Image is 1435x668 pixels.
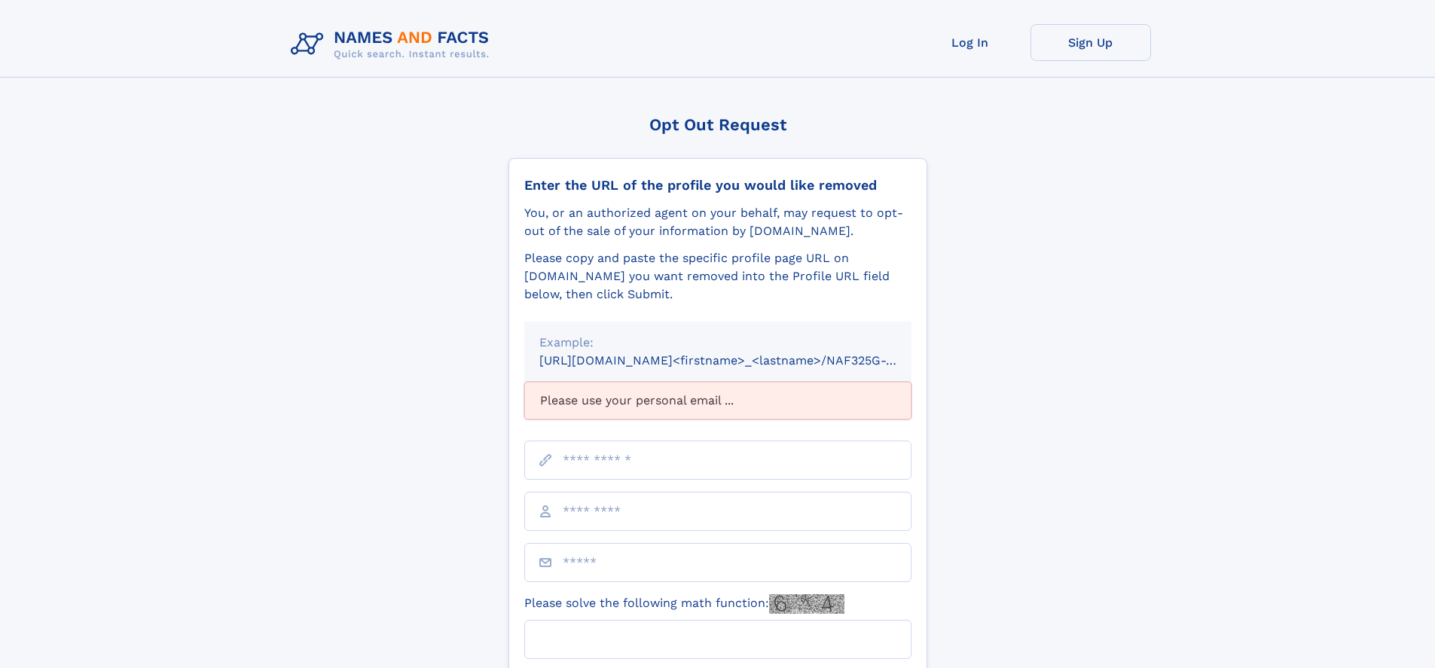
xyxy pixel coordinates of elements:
div: You, or an authorized agent on your behalf, may request to opt-out of the sale of your informatio... [524,204,911,240]
div: Please copy and paste the specific profile page URL on [DOMAIN_NAME] you want removed into the Pr... [524,249,911,303]
div: Opt Out Request [508,115,927,134]
a: Log In [910,24,1030,61]
div: Example: [539,334,896,352]
a: Sign Up [1030,24,1151,61]
div: Please use your personal email ... [524,382,911,419]
small: [URL][DOMAIN_NAME]<firstname>_<lastname>/NAF325G-xxxxxxxx [539,353,940,368]
label: Please solve the following math function: [524,594,844,614]
div: Enter the URL of the profile you would like removed [524,177,911,194]
img: Logo Names and Facts [285,24,502,65]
